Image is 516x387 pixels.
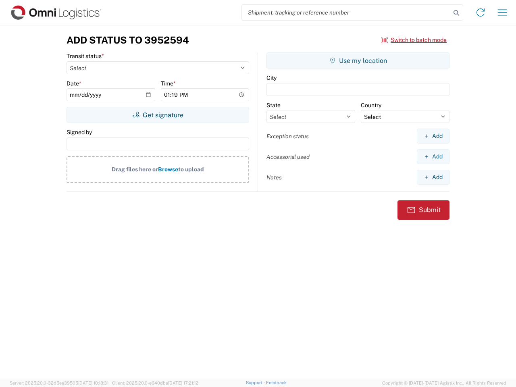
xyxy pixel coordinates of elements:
[382,379,506,387] span: Copyright © [DATE]-[DATE] Agistix Inc., All Rights Reserved
[168,381,198,385] span: [DATE] 17:21:12
[417,129,449,144] button: Add
[67,129,92,136] label: Signed by
[178,166,204,173] span: to upload
[67,80,81,87] label: Date
[10,381,108,385] span: Server: 2025.20.0-32d5ea39505
[67,34,189,46] h3: Add Status to 3952594
[397,200,449,220] button: Submit
[266,153,310,160] label: Accessorial used
[361,102,381,109] label: Country
[417,170,449,185] button: Add
[266,102,281,109] label: State
[266,174,282,181] label: Notes
[246,380,266,385] a: Support
[158,166,178,173] span: Browse
[266,380,287,385] a: Feedback
[242,5,451,20] input: Shipment, tracking or reference number
[78,381,108,385] span: [DATE] 10:18:31
[417,149,449,164] button: Add
[112,166,158,173] span: Drag files here or
[266,133,309,140] label: Exception status
[266,74,277,81] label: City
[381,33,447,47] button: Switch to batch mode
[266,52,449,69] button: Use my location
[67,52,104,60] label: Transit status
[161,80,176,87] label: Time
[112,381,198,385] span: Client: 2025.20.0-e640dba
[67,107,249,123] button: Get signature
